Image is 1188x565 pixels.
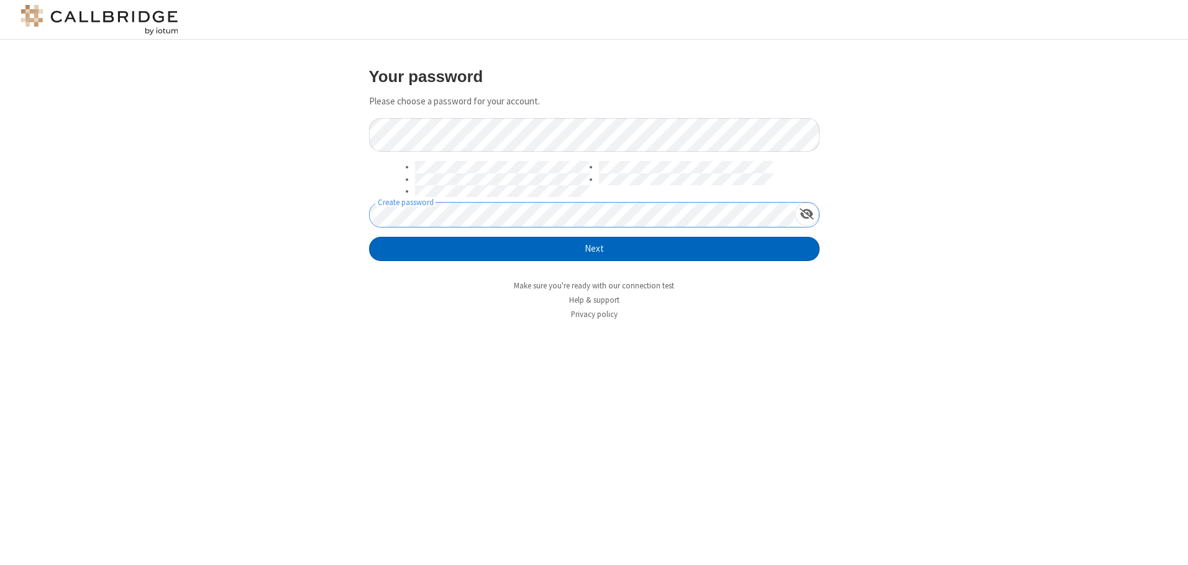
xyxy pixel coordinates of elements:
a: Help & support [569,295,619,305]
button: Next [369,237,820,262]
a: Privacy policy [571,309,618,319]
input: Create password [370,203,795,227]
img: logo@2x.png [19,5,180,35]
div: Show password [795,203,819,226]
h3: Your password [369,68,820,85]
p: Please choose a password for your account. [369,94,820,109]
a: Make sure you're ready with our connection test [514,280,674,291]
